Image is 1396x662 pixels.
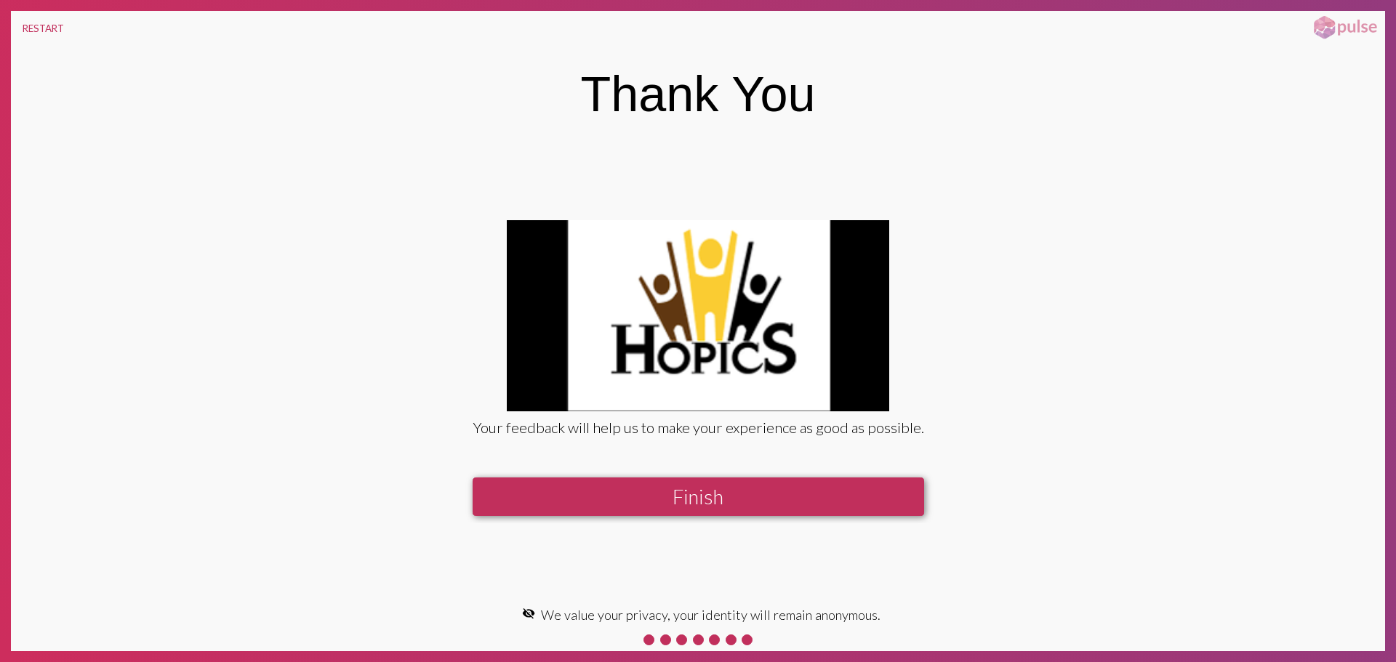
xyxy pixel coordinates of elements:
[11,11,76,46] button: RESTART
[581,65,816,122] div: Thank You
[473,419,924,436] div: Your feedback will help us to make your experience as good as possible.
[1309,15,1381,41] img: pulsehorizontalsmall.png
[473,477,924,516] button: Finish
[522,607,535,620] mat-icon: visibility_off
[541,607,880,623] span: We value your privacy, your identity will remain anonymous.
[507,220,890,411] img: GbsbSAAAAAElFTkSuQmCC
